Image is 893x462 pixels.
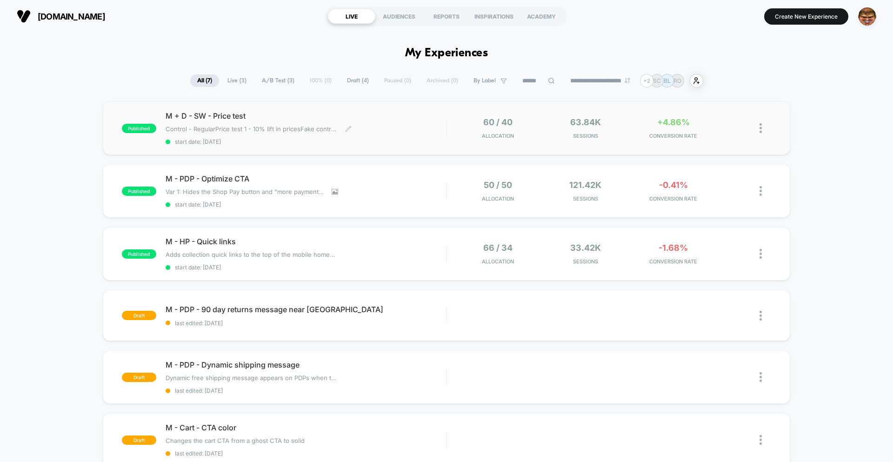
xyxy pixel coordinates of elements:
[760,311,762,321] img: close
[166,125,338,133] span: Control - RegularPrice test 1 - 10% lift in pricesFake control - Removes upsells in CartPrice tes...
[760,123,762,133] img: close
[569,180,601,190] span: 121.42k
[657,117,690,127] span: +4.86%
[760,249,762,259] img: close
[14,9,108,24] button: [DOMAIN_NAME]
[855,7,879,26] button: ppic
[122,124,156,133] span: published
[483,243,513,253] span: 66 / 34
[166,437,305,444] span: Changes the cart CTA from a ghost CTA to solid
[632,258,715,265] span: CONVERSION RATE
[570,243,601,253] span: 33.42k
[340,74,376,87] span: Draft ( 4 )
[423,9,470,24] div: REPORTS
[122,187,156,196] span: published
[166,174,446,183] span: M - PDP - Optimize CTA
[664,77,671,84] p: BL
[166,450,446,457] span: last edited: [DATE]
[405,47,488,60] h1: My Experiences
[166,237,446,246] span: M - HP - Quick links
[764,8,848,25] button: Create New Experience
[122,435,156,445] span: draft
[166,305,446,314] span: M - PDP - 90 day returns message near [GEOGRAPHIC_DATA]
[625,78,630,83] img: end
[760,372,762,382] img: close
[328,9,375,24] div: LIVE
[544,133,627,139] span: Sessions
[38,12,105,21] span: [DOMAIN_NAME]
[166,188,325,195] span: Var 1: Hides the Shop Pay button and "more payment options" link on PDPsVar 2: Change the CTA col...
[482,133,514,139] span: Allocation
[190,74,219,87] span: All ( 7 )
[632,133,715,139] span: CONVERSION RATE
[632,195,715,202] span: CONVERSION RATE
[166,387,446,394] span: last edited: [DATE]
[166,360,446,369] span: M - PDP - Dynamic shipping message
[659,243,688,253] span: -1.68%
[653,77,661,84] p: SC
[760,186,762,196] img: close
[858,7,876,26] img: ppic
[482,258,514,265] span: Allocation
[544,195,627,202] span: Sessions
[673,77,681,84] p: RO
[17,9,31,23] img: Visually logo
[760,435,762,445] img: close
[166,111,446,121] span: M + D - SW - Price test
[122,373,156,382] span: draft
[375,9,423,24] div: AUDIENCES
[544,258,627,265] span: Sessions
[255,74,301,87] span: A/B Test ( 3 )
[518,9,565,24] div: ACADEMY
[122,249,156,259] span: published
[122,311,156,320] span: draft
[166,251,338,258] span: Adds collection quick links to the top of the mobile homepage
[166,374,338,382] span: Dynamic free shipping message appears on PDPs when the cart is $50+
[166,201,446,208] span: start date: [DATE]
[659,180,688,190] span: -0.41%
[570,117,601,127] span: 63.84k
[483,117,513,127] span: 60 / 40
[640,74,653,87] div: + 2
[166,138,446,145] span: start date: [DATE]
[166,264,446,271] span: start date: [DATE]
[166,320,446,327] span: last edited: [DATE]
[220,74,253,87] span: Live ( 3 )
[484,180,512,190] span: 50 / 50
[470,9,518,24] div: INSPIRATIONS
[473,77,496,84] span: By Label
[166,423,446,432] span: M - Cart - CTA color
[482,195,514,202] span: Allocation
